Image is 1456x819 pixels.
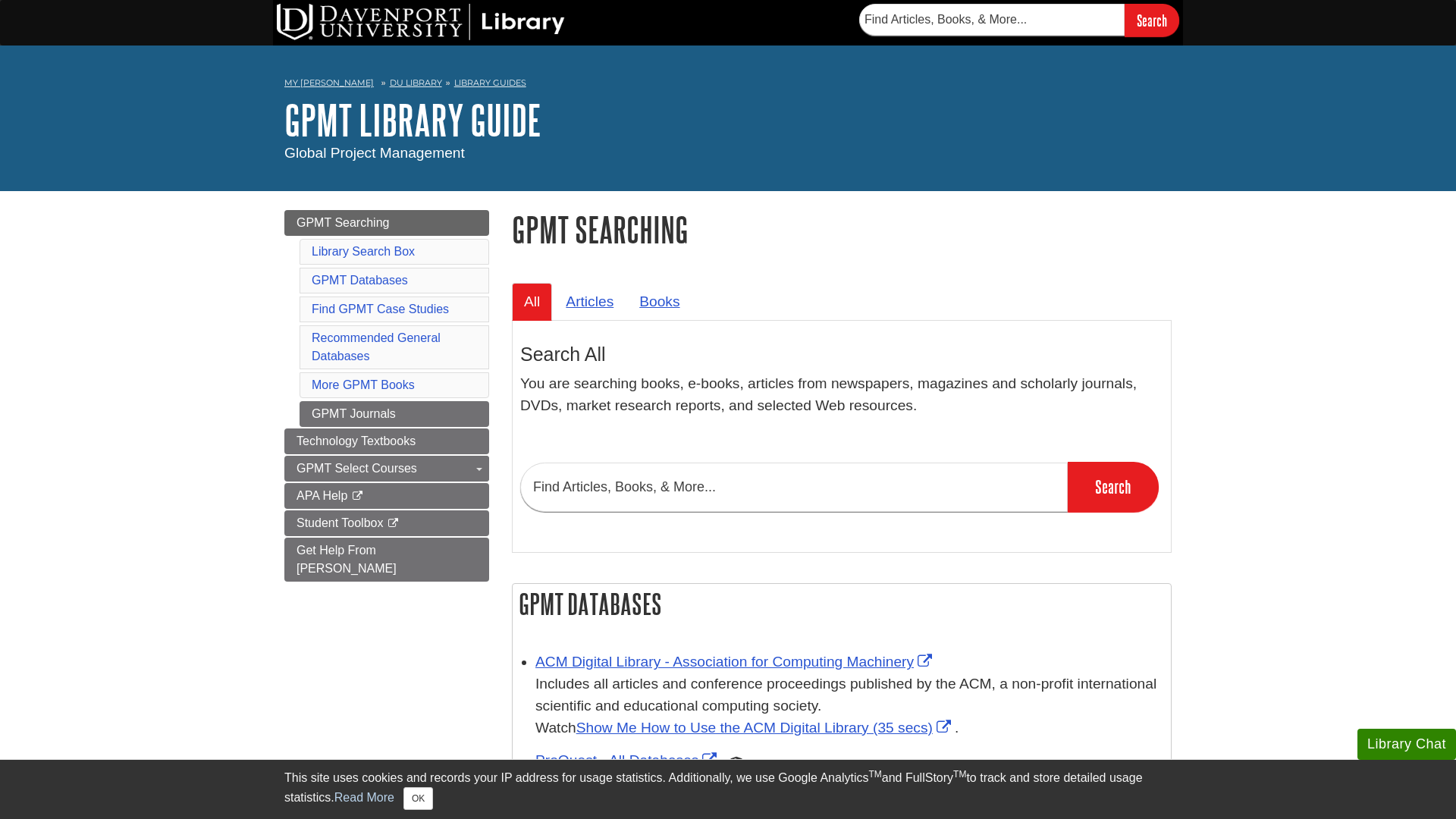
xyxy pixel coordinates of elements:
a: Books [627,283,692,320]
a: Link opens in new window [576,720,955,736]
a: Link opens in new window [535,752,720,768]
sup: TM [953,769,966,780]
a: Technology Textbooks [284,428,489,454]
input: Search [1125,4,1179,36]
a: GPMT Databases [312,274,408,287]
a: Find GPMT Case Studies [312,303,449,315]
span: Global Project Management [284,145,465,161]
input: Find Articles, Books, & More... [520,463,1068,512]
h2: GPMT Databases [513,584,1171,624]
a: APA Help [284,483,489,509]
a: GPMT Searching [284,210,489,236]
a: Library Guides [454,77,526,88]
a: More GPMT Books [312,378,415,391]
a: GPMT Journals [300,401,489,427]
i: This link opens in a new window [351,491,364,501]
a: Link opens in new window [535,654,936,670]
span: Student Toolbox [297,516,383,529]
a: My [PERSON_NAME] [284,77,374,89]
span: GPMT Select Courses [297,462,417,475]
a: Read More [334,791,394,804]
span: APA Help [297,489,347,502]
span: Get Help From [PERSON_NAME] [297,544,397,575]
i: This link opens in a new window [387,519,400,529]
h3: Search All [520,344,1163,366]
img: DU Library [277,4,565,40]
a: GPMT Library Guide [284,96,541,143]
a: All [512,283,552,320]
a: DU Library [390,77,442,88]
span: GPMT Searching [297,216,389,229]
input: Search [1068,462,1159,512]
form: Searches DU Library's articles, books, and more [859,4,1179,36]
div: This site uses cookies and records your IP address for usage statistics. Additionally, we use Goo... [284,769,1172,810]
a: Articles [554,283,626,320]
button: Close [403,787,433,810]
img: Scholarly or Peer Reviewed [730,755,742,767]
nav: breadcrumb [284,73,1172,97]
h1: GPMT Searching [512,210,1172,249]
p: Includes all articles and conference proceedings published by the ACM, a non-profit international... [535,673,1163,739]
a: GPMT Select Courses [284,456,489,482]
a: Student Toolbox [284,510,489,536]
a: Recommended General Databases [312,331,441,362]
input: Find Articles, Books, & More... [859,4,1125,36]
a: Get Help From [PERSON_NAME] [284,538,489,582]
button: Library Chat [1357,729,1456,760]
span: Technology Textbooks [297,435,416,447]
a: Library Search Box [312,245,415,258]
div: Guide Page Menu [284,210,489,582]
p: You are searching books, e-books, articles from newspapers, magazines and scholarly journals, DVD... [520,373,1163,417]
sup: TM [868,769,881,780]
